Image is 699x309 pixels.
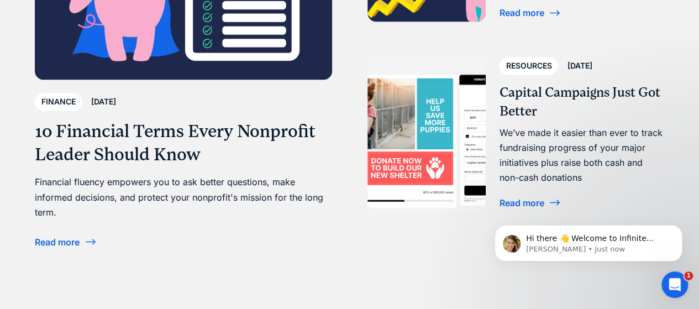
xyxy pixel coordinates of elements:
div: [DATE] [567,59,592,72]
div: Resources [506,59,551,72]
div: Read more [499,198,544,207]
h3: 10 Financial Terms Every Nonprofit Leader Should Know [35,119,332,165]
h3: Capital Campaigns Just Got Better [499,83,664,121]
span: 1 [684,271,693,280]
div: We’ve made it easier than ever to track fundraising progress of your major initiatives plus raise... [499,125,664,185]
div: Read more [499,8,544,17]
div: [DATE] [91,95,116,108]
div: Finance [41,95,76,108]
div: Financial fluency empowers you to ask better questions, make informed decisions, and protect your... [35,174,332,219]
iframe: Intercom notifications message [478,202,699,279]
div: Read more [35,237,80,246]
a: Resources[DATE]Capital Campaigns Just Got BetterWe’ve made it easier than ever to track fundraisi... [367,57,664,212]
iframe: Intercom live chat [661,271,688,298]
